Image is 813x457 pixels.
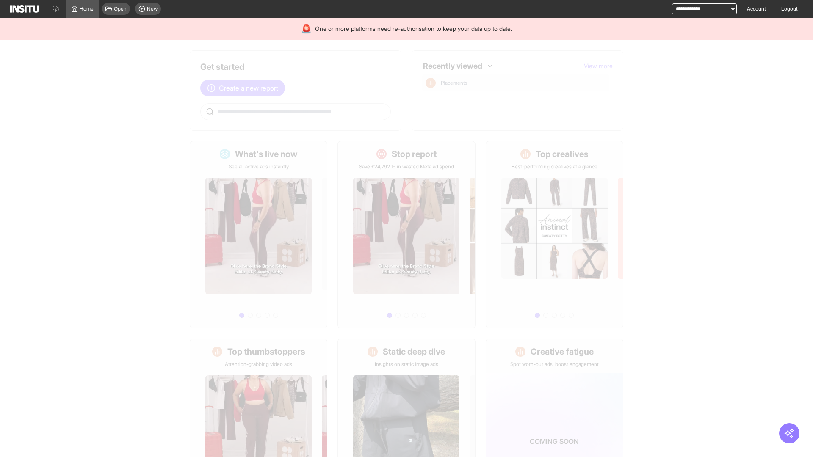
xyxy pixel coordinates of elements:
[10,5,39,13] img: Logo
[114,6,127,12] span: Open
[301,23,312,35] div: 🚨
[315,25,512,33] span: One or more platforms need re-authorisation to keep your data up to date.
[147,6,158,12] span: New
[80,6,94,12] span: Home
